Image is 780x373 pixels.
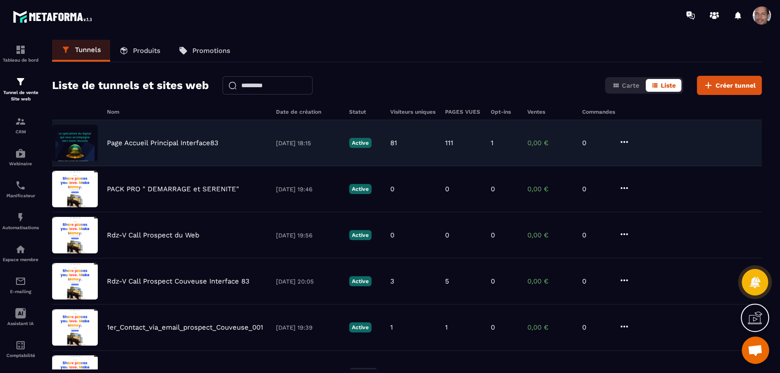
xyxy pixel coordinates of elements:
[192,47,230,55] p: Promotions
[349,109,381,115] h6: Statut
[2,301,39,333] a: Assistant IA
[276,186,340,193] p: [DATE] 19:46
[527,109,573,115] h6: Ventes
[527,323,573,331] p: 0,00 €
[15,148,26,159] img: automations
[582,277,610,285] p: 0
[349,230,371,240] p: Active
[390,109,436,115] h6: Visiteurs uniques
[107,277,249,285] p: Rdz-V Call Prospect Couveuse Interface 83
[276,232,340,239] p: [DATE] 19:56
[445,139,453,147] p: 111
[15,180,26,191] img: scheduler
[646,79,681,92] button: Liste
[349,322,371,332] p: Active
[2,205,39,237] a: automationsautomationsAutomatisations
[2,89,39,102] p: Tunnel de vente Site web
[13,8,95,25] img: logo
[582,323,610,331] p: 0
[52,125,98,161] img: image
[107,185,239,193] p: PACK PRO " DEMARRAGE et SERENITE"
[75,46,101,54] p: Tunnels
[2,161,39,166] p: Webinaire
[445,277,449,285] p: 5
[2,193,39,198] p: Planificateur
[2,58,39,63] p: Tableau de bord
[52,76,209,95] h2: Liste de tunnels et sites web
[52,263,98,299] img: image
[2,173,39,205] a: schedulerschedulerPlanificateur
[52,217,98,253] img: image
[697,76,762,95] button: Créer tunnel
[2,129,39,134] p: CRM
[2,141,39,173] a: automationsautomationsWebinaire
[52,40,110,62] a: Tunnels
[2,225,39,230] p: Automatisations
[2,289,39,294] p: E-mailing
[491,139,493,147] p: 1
[2,257,39,262] p: Espace membre
[133,47,160,55] p: Produits
[2,269,39,301] a: emailemailE-mailing
[107,109,267,115] h6: Nom
[491,277,495,285] p: 0
[607,79,645,92] button: Carte
[390,231,394,239] p: 0
[445,109,482,115] h6: PAGES VUES
[349,138,371,148] p: Active
[349,276,371,286] p: Active
[390,139,397,147] p: 81
[622,82,639,89] span: Carte
[276,109,340,115] h6: Date de création
[2,321,39,326] p: Assistant IA
[110,40,170,62] a: Produits
[390,277,394,285] p: 3
[445,231,449,239] p: 0
[107,231,199,239] p: Rdz-V Call Prospect du Web
[107,139,218,147] p: Page Accueil Principal Interface83
[582,109,615,115] h6: Commandes
[170,40,239,62] a: Promotions
[527,185,573,193] p: 0,00 €
[445,185,449,193] p: 0
[15,244,26,255] img: automations
[390,185,394,193] p: 0
[582,231,610,239] p: 0
[15,76,26,87] img: formation
[15,340,26,351] img: accountant
[2,237,39,269] a: automationsautomationsEspace membre
[491,231,495,239] p: 0
[527,231,573,239] p: 0,00 €
[491,323,495,331] p: 0
[52,309,98,346] img: image
[527,139,573,147] p: 0,00 €
[2,353,39,358] p: Comptabilité
[15,44,26,55] img: formation
[276,140,340,147] p: [DATE] 18:15
[582,139,610,147] p: 0
[2,333,39,365] a: accountantaccountantComptabilité
[276,324,340,331] p: [DATE] 19:39
[445,323,448,331] p: 1
[2,109,39,141] a: formationformationCRM
[491,109,518,115] h6: Opt-ins
[582,185,610,193] p: 0
[742,336,769,364] div: Ouvrir le chat
[15,116,26,127] img: formation
[107,323,263,331] p: 1er_Contact_via_email_prospect_Couveuse_001
[661,82,676,89] span: Liste
[276,278,340,285] p: [DATE] 20:05
[716,81,756,90] span: Créer tunnel
[390,323,393,331] p: 1
[349,184,371,194] p: Active
[491,185,495,193] p: 0
[2,37,39,69] a: formationformationTableau de bord
[15,276,26,287] img: email
[527,277,573,285] p: 0,00 €
[15,212,26,223] img: automations
[52,171,98,207] img: image
[2,69,39,109] a: formationformationTunnel de vente Site web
